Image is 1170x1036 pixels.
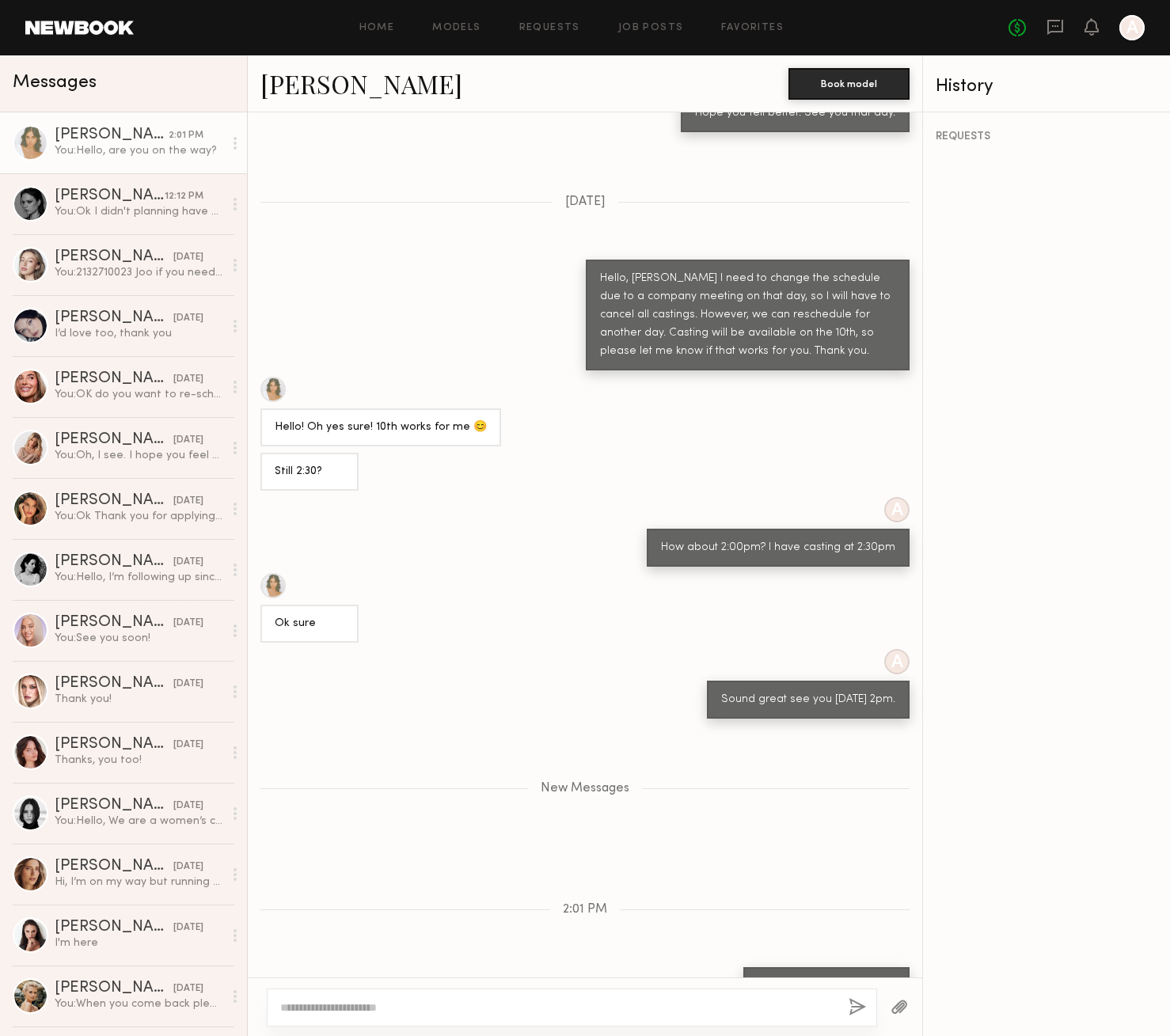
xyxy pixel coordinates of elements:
div: [PERSON_NAME] [55,493,173,509]
div: Hi, I’m on my way but running 10 minutes late So sorry [55,875,223,890]
div: I'm here [55,935,223,951]
div: [DATE] [173,311,203,326]
div: Hello, are you on the way? [758,977,895,996]
a: Job Posts [618,23,684,33]
div: Ok sure [275,615,344,633]
div: [DATE] [173,494,203,509]
div: [PERSON_NAME] [55,249,173,265]
div: [PERSON_NAME] [55,310,173,326]
a: Models [432,23,481,33]
div: You: Hello, I’m following up since I haven’t received a response from you. I would appreciate it ... [55,570,223,585]
div: Hope you fell better. See you that day. [695,104,895,123]
div: [PERSON_NAME] [55,981,173,996]
div: [DATE] [173,738,203,753]
div: You: Ok Thank you for applying, have a great day. [55,509,223,524]
span: New Messages [541,782,629,795]
a: A [1119,15,1145,40]
div: REQUESTS [936,131,1157,142]
div: [PERSON_NAME] [55,371,173,387]
div: Hello! Oh yes sure! 10th works for me 😊 [275,419,487,437]
div: [PERSON_NAME] [55,615,173,631]
div: [PERSON_NAME] [55,432,173,448]
div: [PERSON_NAME] [55,127,169,143]
div: You: 2132710023 Joo if you need something please contact me Thank you [55,265,223,280]
div: [PERSON_NAME] [55,859,173,875]
div: You: See you soon! [55,631,223,646]
div: [DATE] [173,616,203,631]
span: [DATE] [565,195,606,209]
div: [DATE] [173,372,203,387]
span: Messages [13,74,97,92]
div: 2:01 PM [169,128,203,143]
a: [PERSON_NAME] [260,66,462,101]
div: How about 2:00pm? I have casting at 2:30pm [661,539,895,557]
div: Thanks, you too! [55,753,223,768]
div: [PERSON_NAME] [55,554,173,570]
div: [PERSON_NAME] [55,676,173,692]
div: [PERSON_NAME] [55,798,173,814]
div: You: Hello, are you on the way? [55,143,223,158]
div: You: Oh, I see. I hope you feel better. I can schedule you for [DATE] 4pm. Does that work for you? [55,448,223,463]
a: Home [359,23,395,33]
div: Thank you! [55,692,223,707]
div: [DATE] [173,799,203,814]
div: You: OK do you want to re-schedule? [55,387,223,402]
div: I’d love too, thank you [55,326,223,341]
div: [DATE] [173,433,203,448]
span: 2:01 PM [563,903,607,916]
div: [PERSON_NAME] [55,920,173,935]
div: Hello, [PERSON_NAME] I need to change the schedule due to a company meeting on that day, so I wil... [600,270,895,361]
a: Requests [519,23,580,33]
div: [DATE] [173,981,203,996]
div: [PERSON_NAME] [55,188,165,204]
div: You: When you come back please send us a message to us after that let's make a schedule for casti... [55,996,223,1011]
div: Sound great see you [DATE] 2pm. [721,691,895,709]
div: Still 2:30? [275,463,344,481]
a: Book model [788,76,910,89]
div: [DATE] [173,860,203,875]
div: [DATE] [173,920,203,935]
div: You: Hello, We are a women’s clothing company that designs and sells wholesale. Our team produces... [55,814,223,829]
div: History [936,78,1157,96]
div: You: Ok I didn't planning have a casting for next week but I will make space for you. Please tell... [55,204,223,219]
button: Book model [788,68,910,100]
div: [DATE] [173,555,203,570]
div: [DATE] [173,677,203,692]
div: [PERSON_NAME] [55,737,173,753]
div: [DATE] [173,250,203,265]
div: 12:12 PM [165,189,203,204]
a: Favorites [721,23,784,33]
